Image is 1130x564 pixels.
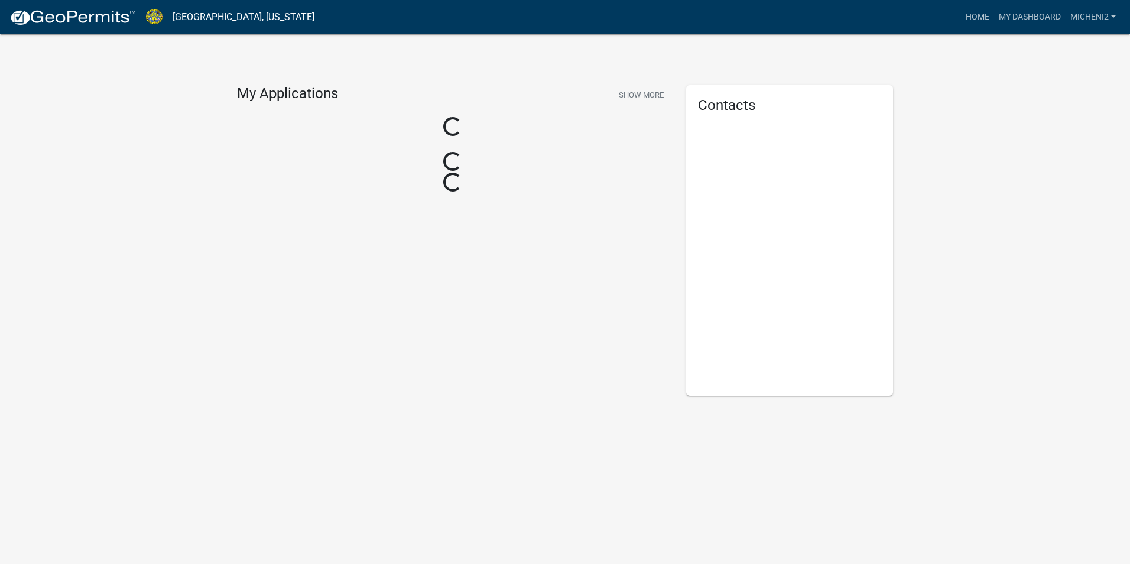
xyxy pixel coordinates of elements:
button: Show More [614,85,668,105]
a: My Dashboard [994,6,1066,28]
a: Home [961,6,994,28]
img: Jasper County, South Carolina [145,9,163,25]
h4: My Applications [237,85,338,103]
a: MicheNi2 [1066,6,1121,28]
h5: Contacts [698,97,881,114]
a: [GEOGRAPHIC_DATA], [US_STATE] [173,7,314,27]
